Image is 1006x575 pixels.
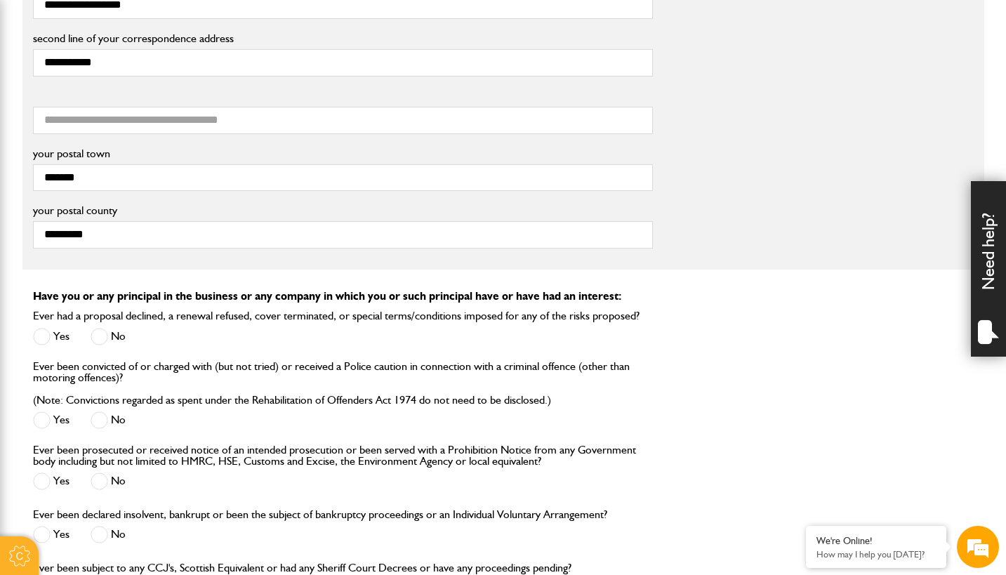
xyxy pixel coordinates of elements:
label: Yes [33,472,70,490]
textarea: Type your message and hit 'Enter' [18,254,256,421]
input: Enter your email address [18,171,256,202]
label: Yes [33,328,70,345]
label: No [91,526,126,543]
label: Yes [33,526,70,543]
label: No [91,411,126,429]
label: No [91,328,126,345]
label: No [91,472,126,490]
label: Ever been declared insolvent, bankrupt or been the subject of bankruptcy proceedings or an Indivi... [33,509,607,520]
div: Chat with us now [73,79,236,97]
input: Enter your phone number [18,213,256,244]
label: Ever been subject to any CCJ's, Scottish Equivalent or had any Sheriff Court Decrees or have any ... [33,562,571,574]
label: Yes [33,411,70,429]
label: second line of your correspondence address [33,33,653,44]
input: Enter your last name [18,130,256,161]
div: We're Online! [816,535,936,547]
label: Ever been convicted of or charged with (but not tried) or received a Police caution in connection... [33,361,653,406]
label: your postal county [33,205,653,216]
div: Need help? [971,181,1006,357]
em: Start Chat [191,432,255,451]
p: How may I help you today? [816,549,936,560]
label: Ever had a proposal declined, a renewal refused, cover terminated, or special terms/conditions im... [33,310,640,322]
img: d_20077148190_company_1631870298795_20077148190 [24,78,59,98]
p: Have you or any principal in the business or any company in which you or such principal have or h... [33,291,974,302]
div: Minimize live chat window [230,7,264,41]
label: Ever been prosecuted or received notice of an intended prosecution or been served with a Prohibit... [33,444,653,467]
label: your postal town [33,148,653,159]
